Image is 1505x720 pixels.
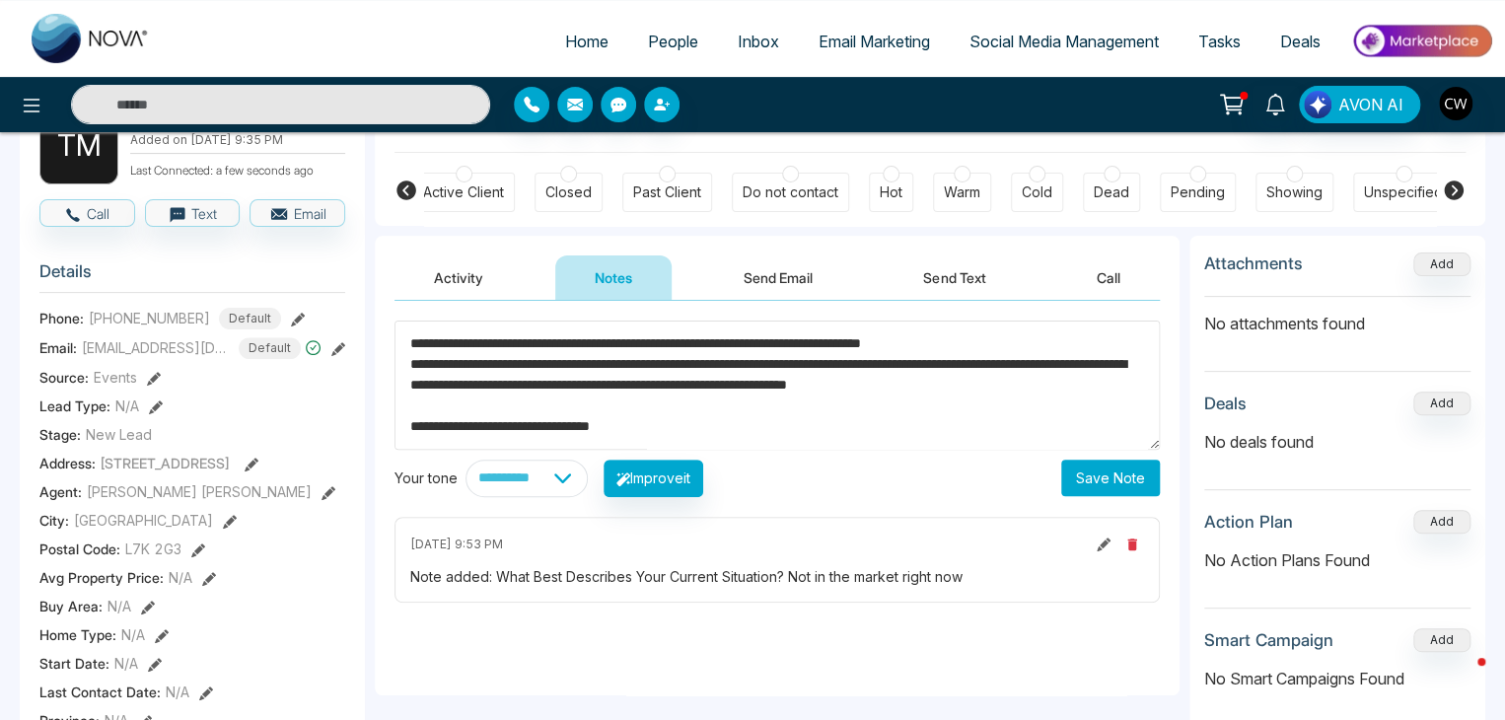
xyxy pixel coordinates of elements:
[1179,23,1260,60] a: Tasks
[39,453,230,473] span: Address:
[819,32,930,51] span: Email Marketing
[545,182,592,202] div: Closed
[1266,182,1323,202] div: Showing
[604,460,703,497] button: Improveit
[1364,182,1443,202] div: Unspecified
[100,455,230,471] span: [STREET_ADDRESS]
[1094,182,1129,202] div: Dead
[39,106,118,184] div: T M
[166,682,189,702] span: N/A
[39,199,135,227] button: Call
[125,539,181,559] span: L7K 2G3
[1204,512,1293,532] h3: Action Plan
[39,396,110,416] span: Lead Type:
[743,182,838,202] div: Do not contact
[1413,628,1470,652] button: Add
[39,481,82,502] span: Agent:
[410,536,503,553] span: [DATE] 9:53 PM
[944,182,980,202] div: Warm
[1171,182,1225,202] div: Pending
[1204,430,1470,454] p: No deals found
[1022,182,1052,202] div: Cold
[628,23,718,60] a: People
[1204,667,1470,690] p: No Smart Campaigns Found
[39,596,103,616] span: Buy Area :
[239,337,301,359] span: Default
[39,424,81,445] span: Stage:
[648,32,698,51] span: People
[1304,91,1331,118] img: Lead Flow
[1438,653,1485,700] iframe: Intercom live chat
[94,367,137,388] span: Events
[394,468,466,488] div: Your tone
[1061,460,1160,496] button: Save Note
[565,32,609,51] span: Home
[633,182,701,202] div: Past Client
[1204,548,1470,572] p: No Action Plans Found
[39,337,77,358] span: Email:
[39,653,109,674] span: Start Date :
[1204,630,1333,650] h3: Smart Campaign
[718,23,799,60] a: Inbox
[1439,87,1472,120] img: User Avatar
[219,308,281,329] span: Default
[39,682,161,702] span: Last Contact Date :
[555,255,672,300] button: Notes
[1299,86,1420,123] button: AVON AI
[394,255,523,300] button: Activity
[130,158,345,180] p: Last Connected: a few seconds ago
[250,199,345,227] button: Email
[169,567,192,588] span: N/A
[1350,19,1493,63] img: Market-place.gif
[704,255,852,300] button: Send Email
[1280,32,1321,51] span: Deals
[86,424,152,445] span: New Lead
[969,32,1159,51] span: Social Media Management
[1260,23,1340,60] a: Deals
[1204,394,1247,413] h3: Deals
[545,23,628,60] a: Home
[950,23,1179,60] a: Social Media Management
[1338,93,1403,116] span: AVON AI
[1057,255,1160,300] button: Call
[39,261,345,292] h3: Details
[1198,32,1241,51] span: Tasks
[410,566,1144,587] div: Note added: What Best Describes Your Current Situation? Not in the market right now
[1204,253,1303,273] h3: Attachments
[39,624,116,645] span: Home Type :
[107,596,131,616] span: N/A
[39,567,164,588] span: Avg Property Price :
[87,481,312,502] span: [PERSON_NAME] [PERSON_NAME]
[1413,392,1470,415] button: Add
[1413,254,1470,271] span: Add
[121,624,145,645] span: N/A
[1204,297,1470,335] p: No attachments found
[423,182,504,202] div: Active Client
[1413,510,1470,534] button: Add
[39,539,120,559] span: Postal Code :
[39,308,84,328] span: Phone:
[880,182,902,202] div: Hot
[145,199,241,227] button: Text
[89,308,210,328] span: [PHONE_NUMBER]
[39,367,89,388] span: Source:
[738,32,779,51] span: Inbox
[799,23,950,60] a: Email Marketing
[114,653,138,674] span: N/A
[130,131,345,149] p: Added on [DATE] 9:35 PM
[74,510,213,531] span: [GEOGRAPHIC_DATA]
[115,396,139,416] span: N/A
[39,510,69,531] span: City :
[82,337,230,358] span: [EMAIL_ADDRESS][DOMAIN_NAME]
[1413,252,1470,276] button: Add
[32,14,150,63] img: Nova CRM Logo
[884,255,1025,300] button: Send Text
